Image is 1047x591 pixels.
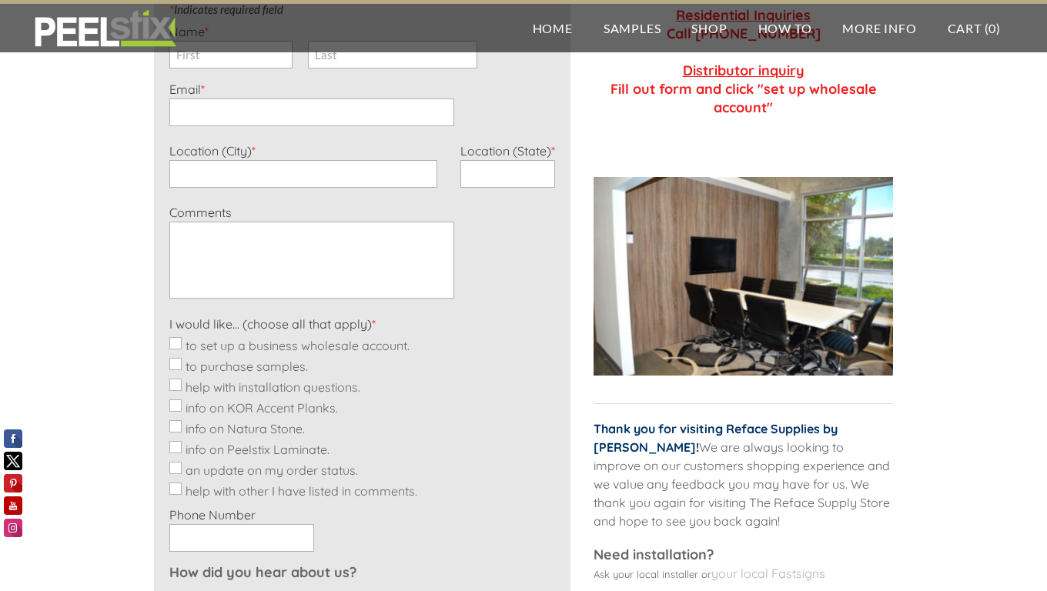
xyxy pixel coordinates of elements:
[186,359,308,374] label: to purchase samples.
[169,41,293,68] input: First
[186,442,329,457] label: info on Peelstix Laminate.
[186,379,360,395] label: help with installation questions.
[588,4,677,52] a: Samples
[186,421,305,436] label: info on Natura Stone.
[594,421,838,455] font: Thank you for visiting Reface Supplies by [PERSON_NAME]!
[169,563,356,581] strong: How did you hear about us?
[169,82,205,97] label: Email
[594,439,890,529] font: We are always looking to improve on our customers shopping experience and we value any feedback y...
[169,205,232,220] label: Comments
[594,568,711,580] font: Ask your local installer or
[743,4,828,52] a: How To
[169,507,256,523] label: Phone Number
[594,546,714,563] font: Need installation?
[594,177,893,376] img: Picture
[988,21,996,35] span: 0
[517,4,588,52] a: Home
[460,143,555,159] label: Location (State)
[186,483,417,499] label: help with other I have listed in comments.
[683,62,804,79] u: Distributor inquiry
[186,462,358,478] label: an update on my order status.
[186,338,410,353] label: to set up a business wholesale account.
[169,143,256,159] label: Location (City)
[169,316,376,332] label: I would like... (choose all that apply)
[827,4,932,52] a: More Info
[186,400,338,416] label: info on KOR Accent Planks.
[932,4,1016,52] a: Cart (0)
[711,566,825,581] a: your local Fastsigns
[676,4,742,52] a: Shop
[308,41,477,68] input: Last
[31,9,179,48] img: REFACE SUPPLIES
